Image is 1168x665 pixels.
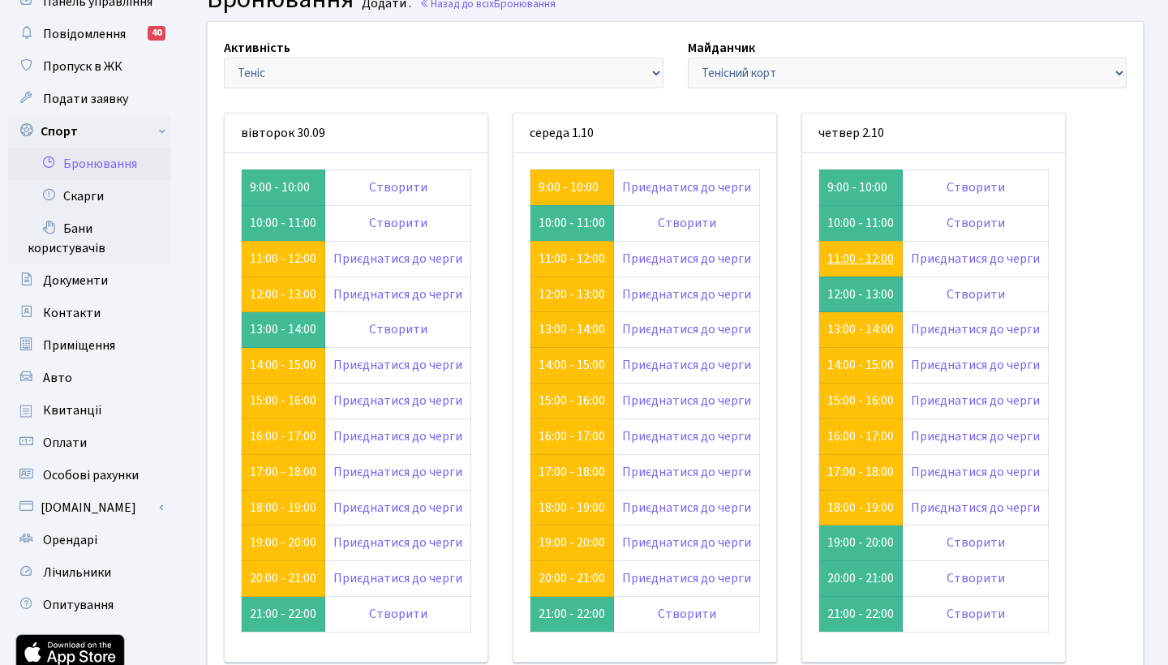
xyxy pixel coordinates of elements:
td: 10:00 - 11:00 [819,205,903,241]
a: 15:00 - 16:00 [250,392,316,410]
a: Приєднатися до черги [622,569,751,587]
a: 17:00 - 18:00 [827,463,894,481]
td: 21:00 - 22:00 [530,597,614,633]
span: Авто [43,369,72,387]
a: Оплати [8,427,170,459]
a: Створити [947,534,1005,551]
a: 13:00 - 14:00 [539,320,605,338]
a: Приєднатися до черги [622,427,751,445]
span: Пропуск в ЖК [43,58,122,75]
a: 14:00 - 15:00 [827,356,894,374]
span: Приміщення [43,337,115,354]
a: 9:00 - 10:00 [539,178,599,196]
td: 21:00 - 22:00 [819,597,903,633]
span: Орендарі [43,531,97,549]
a: 18:00 - 19:00 [250,499,316,517]
a: Приєднатися до черги [622,499,751,517]
a: Приєднатися до черги [333,356,462,374]
label: Майданчик [688,38,755,58]
a: 17:00 - 18:00 [539,463,605,481]
span: Оплати [43,434,87,452]
a: Подати заявку [8,83,170,115]
a: 14:00 - 15:00 [250,356,316,374]
a: 11:00 - 12:00 [539,250,605,268]
a: Приєднатися до черги [911,320,1040,338]
a: 12:00 - 13:00 [539,285,605,303]
a: 11:00 - 12:00 [827,250,894,268]
a: Приєднатися до черги [333,427,462,445]
a: Приєднатися до черги [333,499,462,517]
span: Квитанції [43,401,102,419]
a: Приєднатися до черги [333,463,462,481]
a: 13:00 - 14:00 [827,320,894,338]
a: Створити [369,605,427,623]
span: Документи [43,272,108,290]
a: Бронювання [8,148,170,180]
a: Приєднатися до черги [622,392,751,410]
a: Лічильники [8,556,170,589]
a: Приєднатися до черги [333,250,462,268]
a: Створити [947,178,1005,196]
span: Повідомлення [43,25,126,43]
a: [DOMAIN_NAME] [8,491,170,524]
a: 17:00 - 18:00 [250,463,316,481]
a: Приєднатися до черги [911,427,1040,445]
td: 19:00 - 20:00 [819,526,903,561]
a: Приєднатися до черги [622,285,751,303]
a: Скарги [8,180,170,212]
a: Приєднатися до черги [911,463,1040,481]
td: 20:00 - 21:00 [819,561,903,597]
span: Контакти [43,304,101,322]
a: 18:00 - 19:00 [539,499,605,517]
a: Приєднатися до черги [622,463,751,481]
span: Особові рахунки [43,466,139,484]
div: вівторок 30.09 [225,114,487,153]
a: 19:00 - 20:00 [250,534,316,551]
a: Приєднатися до черги [333,534,462,551]
a: Створити [369,178,427,196]
a: Квитанції [8,394,170,427]
a: Створити [369,320,427,338]
a: Спорт [8,115,170,148]
a: 12:00 - 13:00 [250,285,316,303]
a: Приєднатися до черги [911,250,1040,268]
label: Активність [224,38,290,58]
a: 15:00 - 16:00 [539,392,605,410]
td: 9:00 - 10:00 [819,169,903,205]
a: Орендарі [8,524,170,556]
div: четвер 2.10 [802,114,1065,153]
a: Приєднатися до черги [622,356,751,374]
a: 19:00 - 20:00 [539,534,605,551]
a: 20:00 - 21:00 [539,569,605,587]
a: Створити [947,214,1005,232]
a: Створити [947,569,1005,587]
td: 10:00 - 11:00 [530,205,614,241]
td: 10:00 - 11:00 [242,205,325,241]
a: 20:00 - 21:00 [250,569,316,587]
a: Особові рахунки [8,459,170,491]
a: Контакти [8,297,170,329]
td: 13:00 - 14:00 [242,312,325,348]
a: Приєднатися до черги [622,534,751,551]
a: Пропуск в ЖК [8,50,170,83]
a: Створити [658,605,716,623]
a: Приєднатися до черги [911,392,1040,410]
a: Приєднатися до черги [333,569,462,587]
a: Приєднатися до черги [911,356,1040,374]
a: Приєднатися до черги [622,178,751,196]
a: Документи [8,264,170,297]
a: 15:00 - 16:00 [827,392,894,410]
td: 9:00 - 10:00 [242,169,325,205]
a: Приєднатися до черги [333,392,462,410]
div: середа 1.10 [513,114,776,153]
a: 14:00 - 15:00 [539,356,605,374]
a: Створити [369,214,427,232]
a: Приєднатися до черги [622,320,751,338]
a: Створити [947,285,1005,303]
a: Опитування [8,589,170,621]
span: Лічильники [43,564,111,581]
a: Приєднатися до черги [622,250,751,268]
a: 16:00 - 17:00 [827,427,894,445]
a: Повідомлення40 [8,18,170,50]
span: Опитування [43,596,114,614]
